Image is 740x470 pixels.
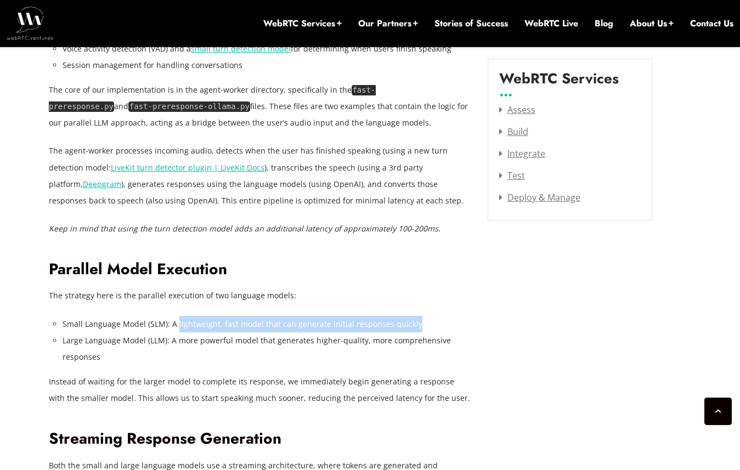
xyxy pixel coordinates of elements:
a: Assess [499,104,535,116]
a: Our Partners [358,18,418,30]
em: Keep in mind that using the turn detection model adds an additional latency of approximately 100-... [49,223,440,234]
label: WebRTC Services [499,70,619,95]
a: WebRTC Services [263,18,342,30]
a: Contact Us [690,18,733,30]
p: Instead of waiting for the larger model to complete its response, we immediately begin generating... [49,373,471,406]
p: The strategy here is the parallel execution of two language models: [49,287,471,304]
a: Integrate [499,148,545,160]
a: WebRTC Live [524,18,578,30]
img: WebRTC.ventures [7,7,53,39]
h2: Streaming Response Generation [49,429,471,449]
code: fast-preresponse.py [49,85,376,112]
li: Session management for handling conversations [63,57,471,73]
a: About Us [630,18,674,30]
li: Small Language Model (SLM): A lightweight, fast model that can generate initial responses quickly [63,316,471,332]
a: Blog [595,18,613,30]
li: Voice activity detection (VAD) and a for determining when users finish speaking [63,41,471,57]
li: Large Language Model (LLM): A more powerful model that generates higher-quality, more comprehensi... [63,332,471,365]
a: Deploy & Manage [499,191,580,203]
a: small turn detection model [191,43,291,54]
a: Build [499,126,528,138]
a: Test [499,169,525,182]
p: The agent-worker processes incoming audio, detects when the user has finished speaking (using a n... [49,143,471,208]
p: The core of our implementation is in the agent-worker directory, specifically in the and files. T... [49,82,471,131]
code: fast-preresponse-ollama.py [128,101,250,112]
a: Deepgram [83,179,121,189]
a: Stories of Success [434,18,508,30]
h2: Parallel Model Execution [49,260,471,279]
a: LiveKit turn detector plugin | LiveKit Docs [111,162,264,173]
